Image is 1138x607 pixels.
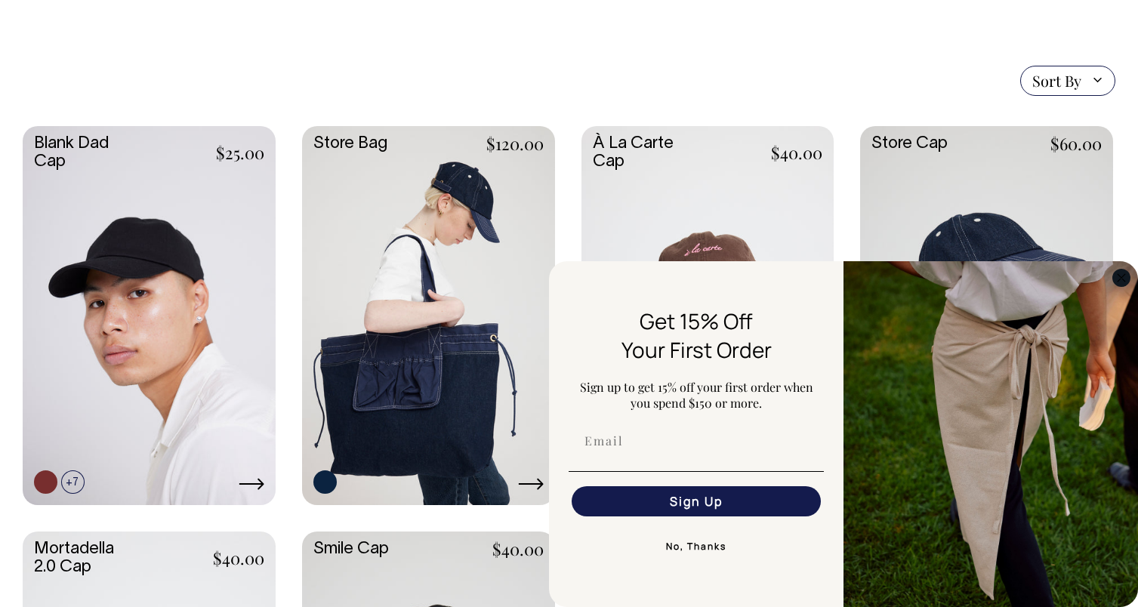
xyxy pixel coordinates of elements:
[569,471,824,472] img: underline
[1032,72,1081,90] span: Sort By
[61,470,85,494] span: +7
[843,261,1138,607] img: 5e34ad8f-4f05-4173-92a8-ea475ee49ac9.jpeg
[580,379,813,411] span: Sign up to get 15% off your first order when you spend $150 or more.
[549,261,1138,607] div: FLYOUT Form
[1112,269,1130,287] button: Close dialog
[569,532,824,562] button: No, Thanks
[621,335,772,364] span: Your First Order
[640,307,753,335] span: Get 15% Off
[572,486,821,516] button: Sign Up
[572,426,821,456] input: Email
